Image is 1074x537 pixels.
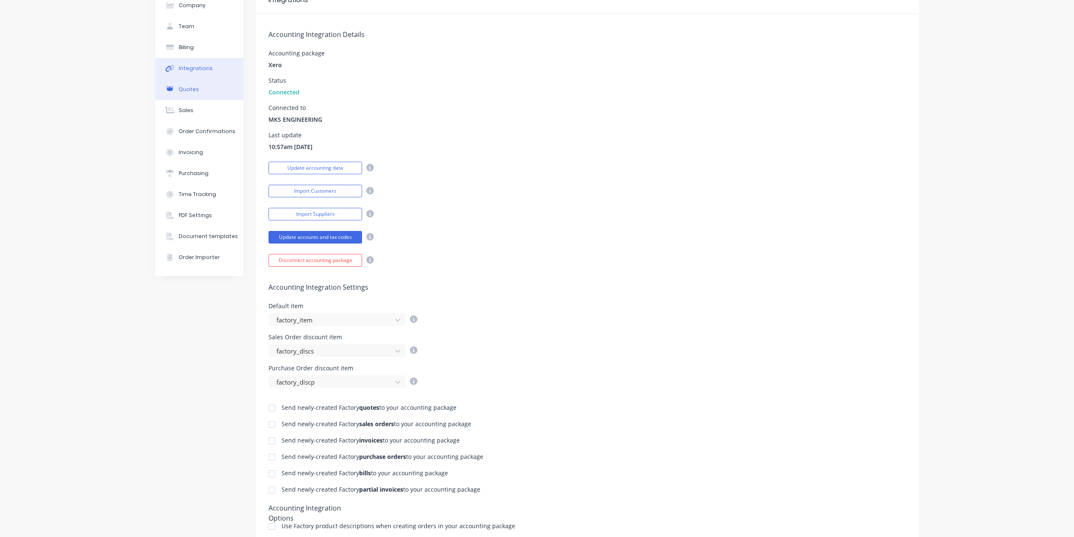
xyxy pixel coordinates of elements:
div: Company [179,2,206,9]
div: Billing [179,44,194,51]
h5: Accounting Integration Settings [268,283,906,291]
div: Integrations [179,65,213,72]
b: quotes [359,403,379,411]
div: Time Tracking [179,191,216,198]
div: Sales Order discount item [268,334,417,340]
b: partial invoices [359,485,403,493]
button: Quotes [155,79,243,100]
button: Document templates [155,226,243,247]
div: Last update [268,132,313,138]
div: Order Confirmations [179,128,235,135]
span: 10:57am [DATE] [268,142,313,151]
div: Accounting package [268,50,325,56]
div: Send newly-created Factory to your accounting package [282,437,460,443]
div: PDF Settings [179,212,212,219]
button: Import Customers [268,185,362,197]
span: MKS ENGINEERING [268,115,322,124]
span: Connected [268,88,300,97]
button: Invoicing [155,142,243,163]
button: Billing [155,37,243,58]
button: Import Suppliers [268,208,362,220]
div: Send newly-created Factory to your accounting package [282,421,471,427]
button: Time Tracking [155,184,243,205]
button: Sales [155,100,243,121]
button: Team [155,16,243,37]
div: Send newly-created Factory to your accounting package [282,405,456,411]
div: Sales [179,107,193,114]
div: Accounting Integration Options [268,503,367,515]
div: Use Factory product descriptions when creating orders in your accounting package [282,523,515,529]
b: sales orders [359,420,394,428]
div: Default item [268,303,422,309]
button: Integrations [155,58,243,79]
div: Team [179,23,194,30]
button: Order Importer [155,247,243,268]
div: Order Importer [179,254,220,261]
div: Quotes [179,86,199,93]
b: invoices [359,436,383,444]
button: Purchasing [155,163,243,184]
b: purchase orders [359,453,406,461]
div: Send newly-created Factory to your accounting package [282,470,448,476]
div: Purchasing [179,170,209,177]
div: Send newly-created Factory to your accounting package [282,487,480,492]
div: Send newly-created Factory to your accounting package [282,454,483,460]
span: Xero [268,60,282,69]
button: Order Confirmations [155,121,243,142]
div: Purchase Order discount item [268,365,417,371]
b: bills [359,469,371,477]
div: Connected to [268,105,322,111]
h5: Accounting Integration Details [268,31,906,39]
button: Disconnect accounting package [268,254,362,267]
div: Status [268,78,300,84]
button: PDF Settings [155,205,243,226]
button: Update accounting data [268,162,362,174]
div: Document templates [179,233,238,240]
div: Invoicing [179,149,203,156]
button: Update accounts and tax codes [268,231,362,244]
